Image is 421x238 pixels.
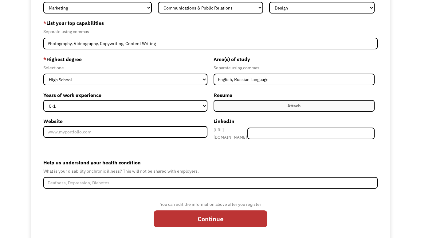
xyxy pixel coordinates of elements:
div: [URL][DOMAIN_NAME] [214,126,247,141]
div: Separate using commas [43,28,378,35]
label: Resume [214,90,375,100]
div: You can edit the information above after you register [154,201,267,208]
label: Highest degree [43,54,207,64]
input: Continue [154,210,267,227]
label: Help us understand your health condition [43,158,378,167]
label: LinkedIn [214,116,375,126]
label: Area(s) of study [214,54,375,64]
input: Deafness, Depression, Diabetes [43,177,378,189]
input: Videography, photography, accounting [43,38,378,49]
div: Separate using commas [214,64,375,71]
div: Attach [287,102,301,109]
div: Select one [43,64,207,71]
div: What is your disability or chronic illness? This will not be shared with employers. [43,167,378,175]
label: Attach [214,100,375,112]
label: Years of work experience [43,90,207,100]
label: List your top capabilities [43,18,378,28]
input: Anthropology, Education [214,74,375,85]
label: Website [43,116,207,126]
input: www.myportfolio.com [43,126,207,138]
